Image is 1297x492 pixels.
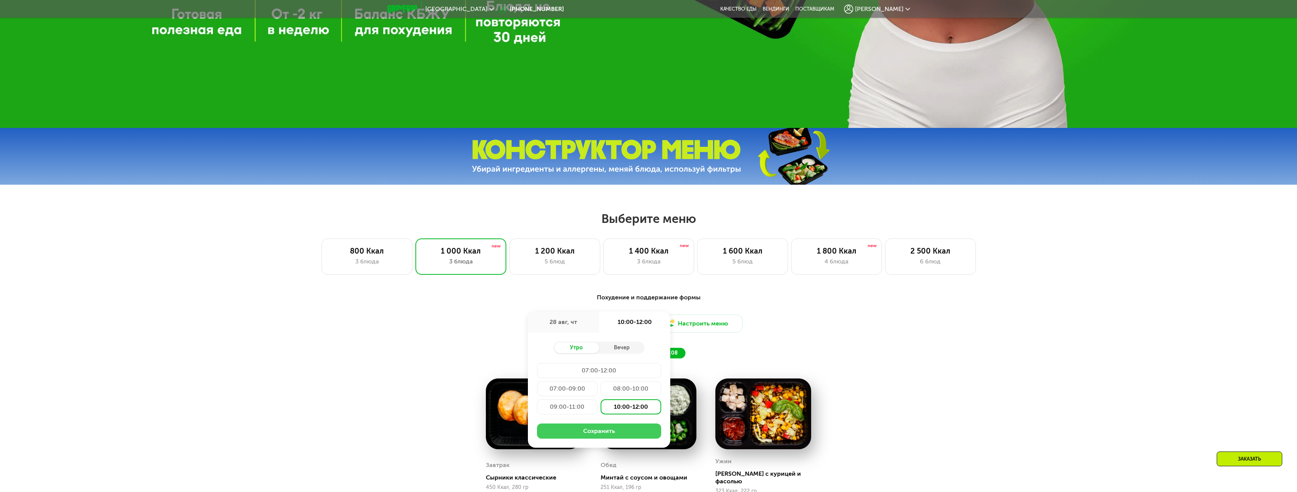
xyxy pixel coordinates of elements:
[799,257,874,266] div: 4 блюда
[537,381,598,396] div: 07:00-09:00
[720,6,757,12] a: Качество еды
[498,5,564,14] a: [PHONE_NUMBER]
[537,363,661,378] div: 07:00-12:00
[611,246,686,255] div: 1 400 Ккал
[423,257,498,266] div: 3 блюда
[799,246,874,255] div: 1 800 Ккал
[24,211,1273,226] h2: Выберите меню
[517,246,592,255] div: 1 200 Ккал
[1217,452,1282,466] div: Заказать
[763,6,789,12] a: Вендинги
[486,459,510,471] div: Завтрак
[329,257,404,266] div: 3 блюда
[329,246,404,255] div: 800 Ккал
[423,246,498,255] div: 1 000 Ккал
[611,257,686,266] div: 3 блюда
[601,459,617,471] div: Обед
[893,246,968,255] div: 2 500 Ккал
[486,484,582,490] div: 450 Ккал, 280 гр
[528,311,599,333] div: 28 авг, чт
[599,343,645,353] div: Вечер
[601,474,702,481] div: Минтай с соусом и овощами
[537,423,661,439] button: Сохранить
[554,343,599,353] div: Утро
[652,315,743,333] button: Настроить меню
[486,474,588,481] div: Сырники классические
[601,484,696,490] div: 251 Ккал, 196 гр
[715,470,817,485] div: [PERSON_NAME] с курицей и фасолью
[599,311,670,333] div: 10:00-12:00
[715,456,732,467] div: Ужин
[855,6,904,12] span: [PERSON_NAME]
[537,399,598,414] div: 09:00-11:00
[893,257,968,266] div: 6 блюд
[795,6,834,12] div: поставщикам
[517,257,592,266] div: 5 блюд
[705,246,780,255] div: 1 600 Ккал
[601,381,661,396] div: 08:00-10:00
[425,293,873,302] div: Похудение и поддержание формы
[425,6,487,12] span: [GEOGRAPHIC_DATA]
[601,399,661,414] div: 10:00-12:00
[705,257,780,266] div: 5 блюд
